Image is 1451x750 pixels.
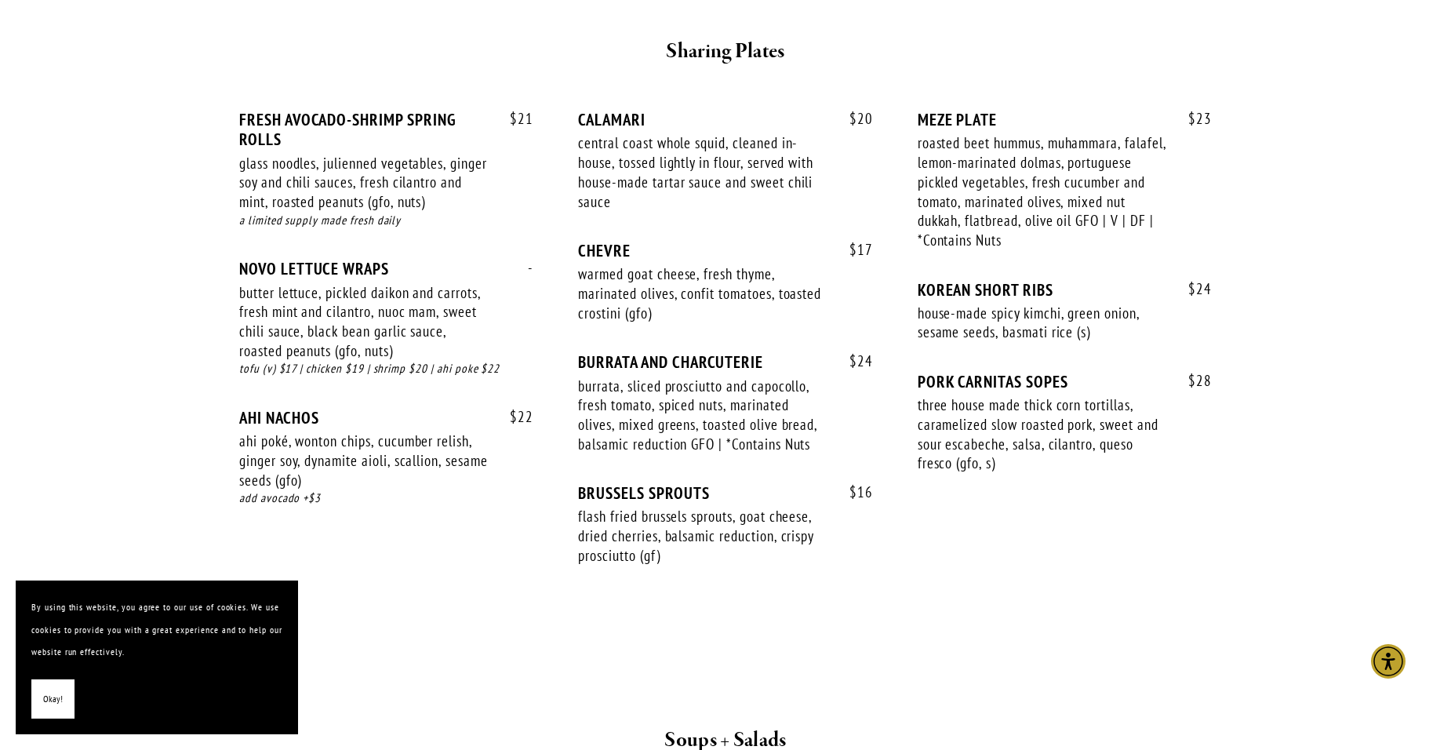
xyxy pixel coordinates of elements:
span: 22 [494,408,533,426]
div: a limited supply made fresh daily [239,212,533,230]
div: FRESH AVOCADO-SHRIMP SPRING ROLLS [239,110,533,149]
strong: Sharing Plates [666,38,784,65]
div: roasted beet hummus, muhammara, falafel, lemon-marinated dolmas, portuguese pickled vegetables, f... [918,133,1167,249]
span: 17 [834,241,873,259]
span: 28 [1173,372,1212,390]
div: NOVO LETTUCE WRAPS [239,259,533,279]
span: 24 [834,352,873,370]
span: $ [510,109,518,128]
div: KOREAN SHORT RIBS [918,280,1212,300]
span: $ [1188,279,1196,298]
div: glass noodles, julienned vegetables, ginger soy and chili sauces, fresh cilantro and mint, roaste... [239,154,489,212]
div: tofu (v) $17 | chicken $19 | shrimp $20 | ahi poke $22 [239,360,533,378]
div: AHI NACHOS [239,408,533,428]
span: - [512,259,533,277]
div: ahi poké, wonton chips, cucumber relish, ginger soy, dynamite aioli, scallion, sesame seeds (gfo) [239,431,489,490]
div: Accessibility Menu [1371,644,1406,679]
span: $ [510,407,518,426]
div: PORK CARNITAS SOPES [918,372,1212,391]
div: three house made thick corn tortillas, caramelized slow roasted pork, sweet and sour escabeche, s... [918,395,1167,473]
div: BRUSSELS SPROUTS [578,483,872,503]
div: butter lettuce, pickled daikon and carrots, fresh mint and cilantro, nuoc mam, sweet chili sauce,... [239,283,489,361]
span: $ [849,351,857,370]
div: central coast whole squid, cleaned in-house, tossed lightly in flour, served with house-made tart... [578,133,827,211]
span: 20 [834,110,873,128]
div: CALAMARI [578,110,872,129]
p: By using this website, you agree to our use of cookies. We use cookies to provide you with a grea... [31,596,282,664]
section: Cookie banner [16,581,298,734]
div: house-made spicy kimchi, green onion, sesame seeds, basmati rice (s) [918,304,1167,342]
span: 21 [494,110,533,128]
span: $ [849,109,857,128]
div: warmed goat cheese, fresh thyme, marinated olives, confit tomatoes, toasted crostini (gfo) [578,264,827,322]
div: add avocado +$3 [239,490,533,508]
div: CHEVRE [578,241,872,260]
div: MEZE PLATE [918,110,1212,129]
span: $ [1188,371,1196,390]
button: Okay! [31,679,75,719]
span: $ [849,240,857,259]
div: flash fried brussels sprouts, goat cheese, dried cherries, balsamic reduction, crispy prosciutto ... [578,507,827,565]
span: $ [849,482,857,501]
span: 16 [834,483,873,501]
span: 23 [1173,110,1212,128]
div: BURRATA AND CHARCUTERIE [578,352,872,372]
span: $ [1188,109,1196,128]
span: Okay! [43,688,63,711]
div: burrata, sliced prosciutto and capocollo, fresh tomato, spiced nuts, marinated olives, mixed gree... [578,377,827,454]
span: 24 [1173,280,1212,298]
